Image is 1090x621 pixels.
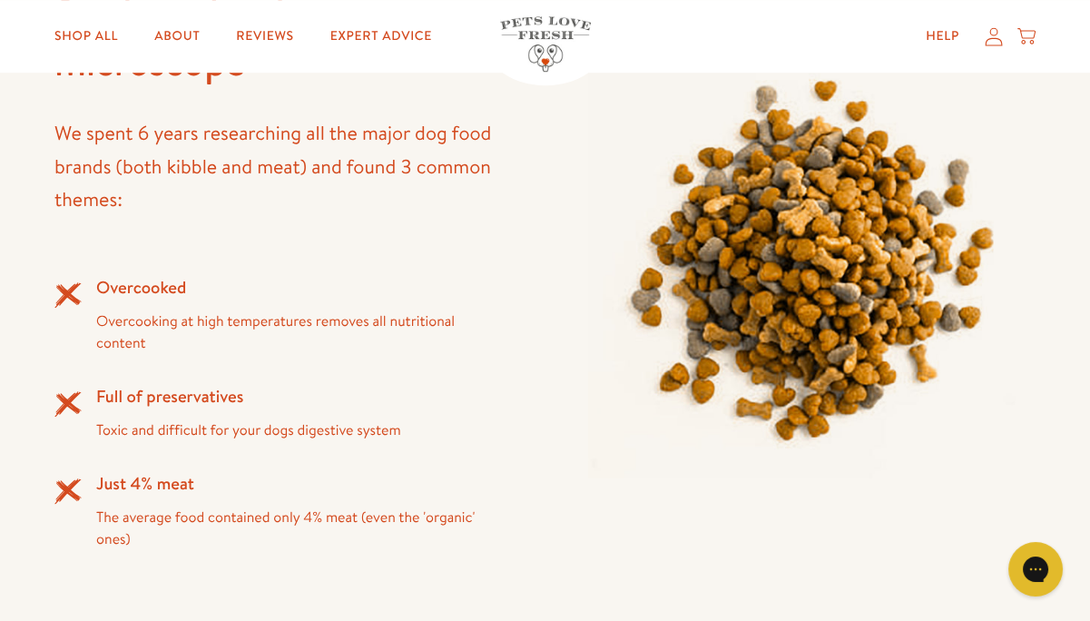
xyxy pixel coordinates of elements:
[54,116,501,216] p: We spent 6 years researching all the major dog food brands (both kibble and meat) and found 3 com...
[999,536,1072,603] iframe: Gorgias live chat messenger
[96,383,401,412] h3: Full of preservatives
[140,18,214,54] a: About
[221,18,308,54] a: Reviews
[96,274,501,303] h3: Overcooked
[96,419,401,441] p: Toxic and difficult for your dogs digestive system
[96,470,501,499] h3: Just 4% meat
[40,18,133,54] a: Shop All
[96,507,501,550] p: The average food contained only 4% meat (even the 'organic' ones)
[96,310,501,354] p: Overcooking at high temperatures removes all nutritional content
[500,16,591,72] img: Pets Love Fresh
[316,18,447,54] a: Expert Advice
[911,18,974,54] a: Help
